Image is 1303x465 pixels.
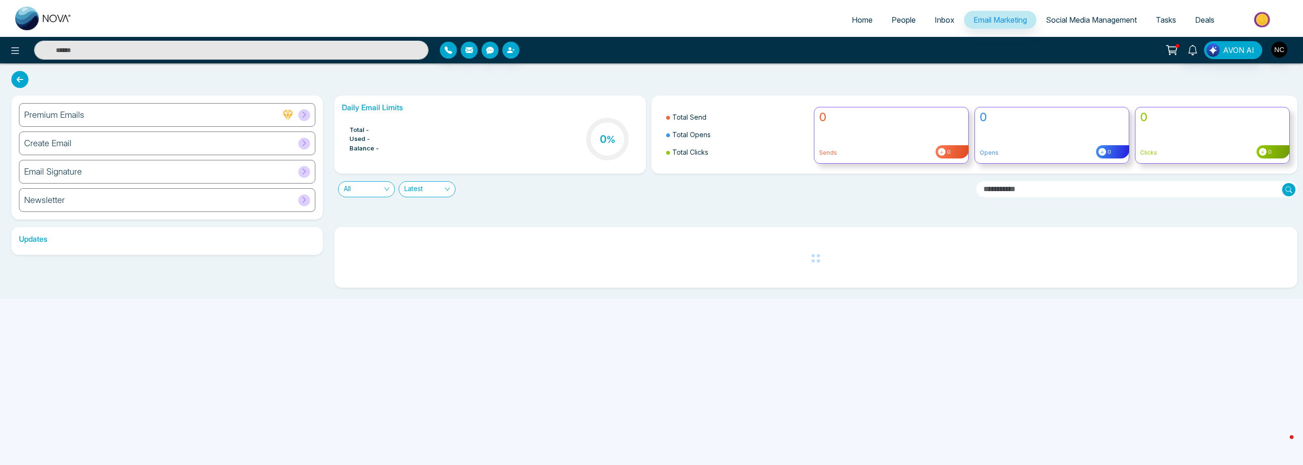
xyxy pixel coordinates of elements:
span: 0 [1106,148,1111,156]
img: Nova CRM Logo [15,7,72,30]
li: Total Opens [666,126,808,143]
a: Social Media Management [1036,11,1146,29]
span: Balance - [349,144,379,153]
iframe: Intercom live chat [1271,433,1294,456]
a: People [882,11,925,29]
span: AVON AI [1223,44,1254,56]
span: Latest [404,182,450,197]
h6: Newsletter [24,195,65,205]
span: % [607,134,616,145]
p: Sends [819,149,964,157]
a: Tasks [1146,11,1186,29]
img: Market-place.gif [1229,9,1297,30]
h4: 0 [1140,111,1285,124]
a: Inbox [925,11,964,29]
a: Email Marketing [964,11,1036,29]
span: All [344,182,389,197]
span: 0 [1267,148,1272,156]
h6: Create Email [24,138,71,149]
span: Social Media Management [1046,15,1137,25]
li: Total Send [666,108,808,126]
button: AVON AI [1204,41,1262,59]
h6: Premium Emails [24,110,84,120]
span: Inbox [935,15,955,25]
p: Opens [980,149,1124,157]
img: Lead Flow [1206,44,1220,57]
a: Deals [1186,11,1224,29]
span: Used - [349,134,370,144]
span: People [892,15,916,25]
li: Total Clicks [666,143,808,161]
h6: Email Signature [24,167,82,177]
img: User Avatar [1271,42,1287,58]
span: 0 [946,148,951,156]
h4: 0 [819,111,964,124]
h3: 0 [600,133,616,145]
h4: 0 [980,111,1124,124]
span: Total - [349,125,369,135]
a: Home [842,11,882,29]
p: Clicks [1140,149,1285,157]
span: Deals [1195,15,1214,25]
span: Home [852,15,873,25]
span: Email Marketing [973,15,1027,25]
h6: Daily Email Limits [342,103,638,112]
span: Tasks [1156,15,1176,25]
h6: Updates [11,235,323,244]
